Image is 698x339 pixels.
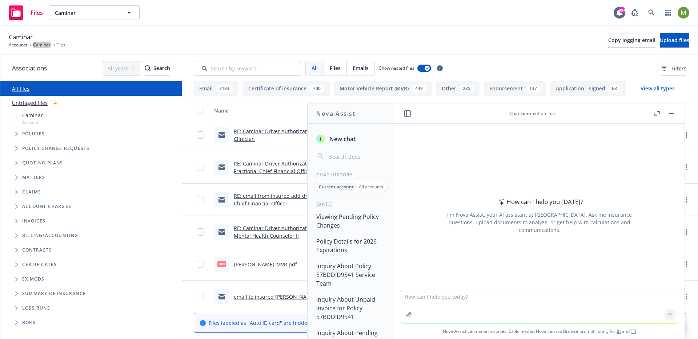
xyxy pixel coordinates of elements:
span: Matters [22,175,45,180]
div: 137 [526,85,541,93]
span: Invoices [22,219,46,223]
button: Summary [526,102,594,119]
span: Associations [12,64,47,73]
input: Search chats [328,151,386,162]
span: Caminar [55,9,118,17]
div: Chat History [308,172,394,178]
button: Inquiry About Policy 57BDDID9541 Service Team [313,260,389,290]
span: Caminar [9,32,33,42]
button: File type [401,102,469,119]
button: Endorsement [484,81,546,96]
span: Files [330,64,341,72]
span: Quoting plans [22,161,63,165]
span: Account charges [22,204,71,209]
span: Files labeled as "Auto ID card" are hidden. [209,319,361,327]
a: more [682,131,691,139]
a: BI [617,328,621,334]
button: Caminar [49,5,140,20]
a: Untriaged files [12,99,48,107]
span: All [312,64,318,72]
svg: Search [145,65,151,71]
button: Inquiry About Unpaid Invoice for Policy 57BDDID9541 [313,293,389,323]
input: Toggle Row Selected [197,196,204,203]
a: more [682,260,691,269]
span: Account [22,119,43,125]
img: photo [678,7,689,19]
a: Switch app [661,5,675,20]
button: SearchSearch [145,61,170,75]
button: Name [211,102,401,119]
span: Ex Mods [22,277,44,281]
a: RE: Caminar Driver Authorization Form | [PERSON_NAME] | Fractional Chief Financial Officer [234,160,379,175]
a: more [682,163,691,172]
span: Summary of insurance [22,291,86,296]
p: Current account [319,184,354,190]
button: Policy Details for 2026 Expirations [313,235,389,257]
button: New chat [313,132,389,146]
div: Name [214,107,390,114]
div: Search [145,61,170,75]
div: 63 [608,85,621,93]
a: TR [631,328,636,334]
button: Linked associations [594,102,662,119]
span: Claims [22,190,41,194]
div: 700 [309,85,324,93]
div: [DATE] [308,201,394,207]
a: Report a Bug [627,5,642,20]
span: Show nested files [379,65,414,71]
button: Motor Vehicle Report (MVR) [334,81,432,96]
span: Policies [22,132,45,136]
input: Toggle Row Selected [197,261,204,268]
p: All accounts [359,184,383,190]
span: Filters [661,65,686,72]
a: RE: email from insured add driver [PERSON_NAME] | Fractional Chief Financial Officer [234,192,389,207]
a: Caminar [33,42,51,48]
span: Emails [353,64,369,72]
div: How can I help you [DATE]? [496,197,583,207]
div: 99+ [619,7,625,13]
div: 235 [459,85,474,93]
a: more [682,195,691,204]
button: Created on [469,102,526,119]
div: I'm Nova Assist, your AI assistant at [GEOGRAPHIC_DATA]. Ask me insurance questions, upload docum... [437,211,642,234]
span: Billing/Accounting [22,233,79,238]
span: pdf [217,261,226,267]
a: more [682,228,691,236]
input: Search by keyword... [194,61,301,75]
a: Accounts [9,42,27,48]
input: Toggle Row Selected [197,228,204,236]
a: All files [12,85,29,92]
button: Certificate of insurance [243,81,330,96]
h1: Nova Assist [316,109,356,118]
a: more [682,292,691,301]
button: View all types [629,81,686,96]
a: RE: Caminar Driver Authorization Form | [PERSON_NAME] | Clinician [234,128,379,142]
button: Copy logging email [608,33,655,48]
span: Certificates [22,262,57,267]
span: Loss Runs [22,306,50,310]
button: Other [436,81,480,96]
a: Files [6,3,46,23]
a: Search [644,5,659,20]
div: Folder Tree Example [0,228,182,330]
div: : Caminar [412,110,653,117]
span: Filters [671,65,686,72]
span: New chat [328,135,356,143]
div: 2183 [216,85,233,93]
input: Toggle Row Selected [197,293,204,300]
input: Select all [197,107,204,114]
span: Files [56,42,65,48]
span: Copy logging email [608,37,655,44]
span: BORs [22,320,36,325]
button: Upload files [660,33,689,48]
div: 4 [51,99,60,107]
span: Upload files [660,37,689,44]
input: Toggle Row Selected [197,131,204,139]
span: Chat context [509,110,537,117]
input: Toggle Row Selected [197,164,204,171]
span: Policy change requests [22,146,89,151]
button: Email [194,81,238,96]
span: Files [31,10,43,16]
a: [PERSON_NAME]-MVR.pdf [234,261,297,268]
button: Application - signed [550,81,626,96]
